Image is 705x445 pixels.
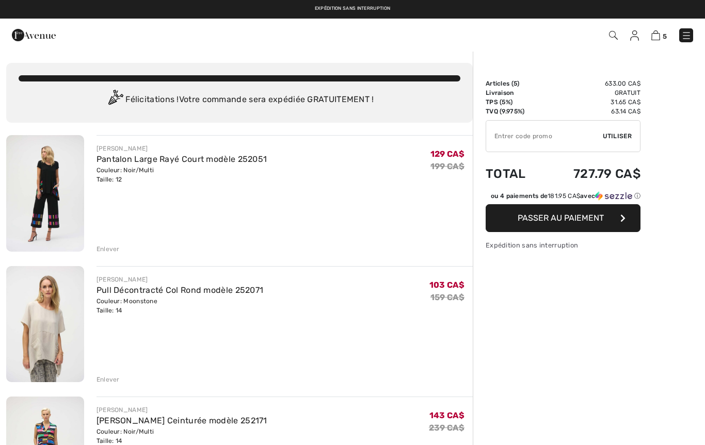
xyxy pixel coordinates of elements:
td: TPS (5%) [486,97,543,107]
span: 143 CA$ [429,410,464,420]
td: 633.00 CA$ [543,79,640,88]
a: Pull Décontracté Col Rond modèle 252071 [97,285,264,295]
button: Passer au paiement [486,204,640,232]
img: Panier d'achat [651,30,660,40]
img: Mes infos [630,30,639,41]
td: 31.65 CA$ [543,97,640,107]
div: Couleur: Noir/Multi Taille: 12 [97,166,267,184]
img: Menu [681,30,692,41]
div: [PERSON_NAME] [97,275,264,284]
s: 239 CA$ [429,423,464,433]
a: Pantalon Large Rayé Court modèle 252051 [97,154,267,164]
div: [PERSON_NAME] [97,144,267,153]
input: Code promo [486,121,603,152]
td: Total [486,156,543,191]
td: TVQ (9.975%) [486,107,543,116]
div: Félicitations ! Votre commande sera expédiée GRATUITEMENT ! [19,90,460,110]
img: Congratulation2.svg [105,90,125,110]
div: Couleur: Moonstone Taille: 14 [97,296,264,315]
div: Expédition sans interruption [486,240,640,250]
img: Pull Décontracté Col Rond modèle 252071 [6,266,84,383]
span: 129 CA$ [430,149,464,159]
a: 1ère Avenue [12,29,56,39]
div: ou 4 paiements de avec [491,191,640,201]
td: Gratuit [543,88,640,97]
s: 159 CA$ [430,292,464,302]
img: Recherche [609,31,618,40]
span: 5 [514,80,517,87]
td: 727.79 CA$ [543,156,640,191]
td: 63.14 CA$ [543,107,640,116]
s: 199 CA$ [430,161,464,171]
div: Enlever [97,375,120,384]
div: ou 4 paiements de181.95 CA$avecSezzle Cliquez pour en savoir plus sur Sezzle [486,191,640,204]
div: [PERSON_NAME] [97,405,267,415]
img: 1ère Avenue [12,25,56,45]
span: Utiliser [603,131,632,141]
img: Sezzle [595,191,632,201]
img: Pantalon Large Rayé Court modèle 252051 [6,135,84,252]
a: [PERSON_NAME] Ceinturée modèle 252171 [97,416,267,425]
a: 5 [651,29,667,41]
span: 103 CA$ [429,280,464,290]
div: Enlever [97,244,120,254]
span: 5 [663,32,667,40]
span: Passer au paiement [518,213,604,223]
span: 181.95 CA$ [548,192,580,200]
td: Articles ( ) [486,79,543,88]
td: Livraison [486,88,543,97]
